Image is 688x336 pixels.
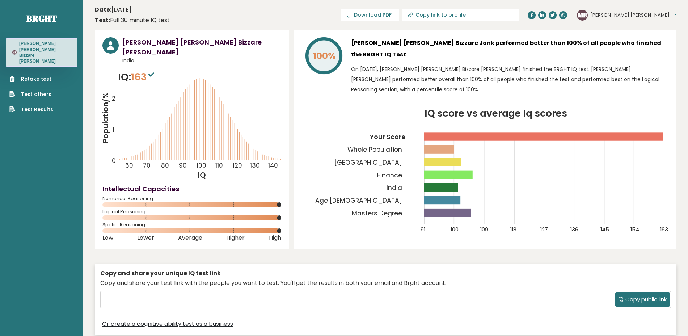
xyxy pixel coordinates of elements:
[102,223,281,226] span: Spatial Reasoning
[226,236,245,239] span: Higher
[425,106,567,120] tspan: IQ score vs average Iq scores
[315,196,402,205] tspan: Age [DEMOGRAPHIC_DATA]
[95,5,131,14] time: [DATE]
[122,37,281,57] h3: [PERSON_NAME] [PERSON_NAME] Bizzare [PERSON_NAME]
[9,75,53,83] a: Retake test
[232,161,242,169] tspan: 120
[351,64,669,94] p: On [DATE], [PERSON_NAME] [PERSON_NAME] Bizzare [PERSON_NAME] finished the BRGHT IQ test. [PERSON_...
[9,91,53,98] a: Test others
[352,209,402,218] tspan: Masters Degree
[540,226,548,233] tspan: 127
[102,236,113,239] span: Low
[161,161,169,169] tspan: 80
[215,161,223,169] tspan: 110
[387,184,402,192] tspan: India
[351,37,669,60] h3: [PERSON_NAME] [PERSON_NAME] Bizzare Jonk performed better than 100% of all people who finished th...
[570,226,578,233] tspan: 136
[354,11,392,19] span: Download PDF
[178,161,186,169] tspan: 90
[26,13,57,24] a: Brght
[95,5,111,14] b: Date:
[102,197,281,200] span: Numerical Reasoning
[377,171,402,180] tspan: Finance
[9,106,53,113] a: Test Results
[313,50,336,62] tspan: 100%
[451,226,459,233] tspan: 100
[370,133,405,141] tspan: Your Score
[112,156,116,165] tspan: 0
[178,236,202,239] span: Average
[615,292,670,307] button: Copy public link
[118,70,156,84] p: IQ:
[113,125,114,134] tspan: 1
[590,12,676,19] button: [PERSON_NAME] [PERSON_NAME]
[198,170,206,180] tspan: IQ
[269,236,281,239] span: High
[268,161,278,169] tspan: 140
[137,236,154,239] span: Lower
[102,184,281,194] h4: Intellectual Capacities
[112,94,115,103] tspan: 2
[250,161,260,169] tspan: 130
[347,146,402,154] tspan: Whole Population
[630,226,639,233] tspan: 154
[421,226,425,233] tspan: 91
[600,226,609,233] tspan: 145
[660,226,668,233] tspan: 163
[341,9,399,21] a: Download PDF
[13,51,17,54] text: MB
[100,279,671,287] div: Copy and share your test link with the people you want to test. You'll get the results in both yo...
[100,269,671,278] div: Copy and share your unique IQ test link
[511,226,517,233] tspan: 118
[101,92,111,143] tspan: Population/%
[19,41,71,64] h3: [PERSON_NAME] [PERSON_NAME] Bizzare [PERSON_NAME]
[122,57,281,64] span: India
[197,161,206,169] tspan: 100
[102,210,281,213] span: Logical Reasoning
[481,226,489,233] tspan: 109
[578,10,587,19] text: MB
[95,16,170,25] div: Full 30 minute IQ test
[102,320,233,328] a: Or create a cognitive ability test as a business
[95,16,110,24] b: Test:
[131,70,156,84] span: 163
[625,295,667,304] span: Copy public link
[125,161,133,169] tspan: 60
[143,161,151,169] tspan: 70
[334,158,402,167] tspan: [GEOGRAPHIC_DATA]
